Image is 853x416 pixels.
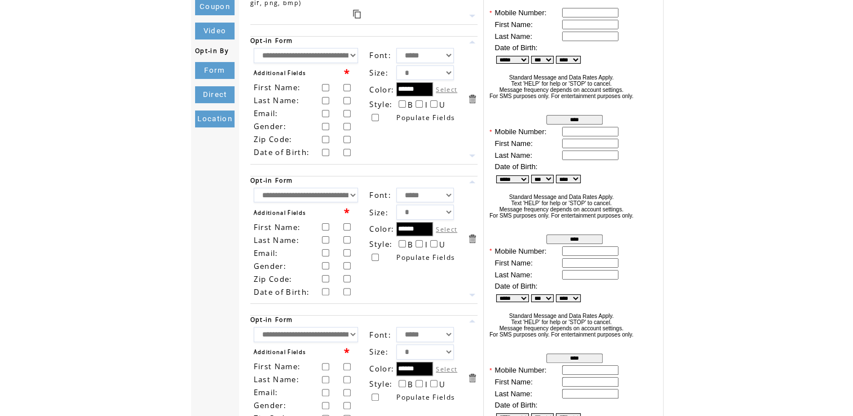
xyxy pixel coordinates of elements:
[408,240,413,250] span: B
[425,100,427,110] span: I
[369,239,392,249] span: Style:
[494,139,532,148] font: First Name:
[254,387,279,397] span: Email:
[500,206,624,213] font: Message frequency depends on account settings.
[494,259,532,267] font: First Name:
[369,68,388,78] span: Size:
[369,99,392,109] span: Style:
[494,366,546,374] font: Mobile Number:
[436,365,457,373] label: Select
[467,233,478,244] a: Delete this item
[408,379,413,390] span: B
[344,206,350,219] span: Set this checkbox for a required field
[396,392,455,402] span: Populate Fields
[500,87,624,93] font: Message frequency depends on account settings.
[396,253,455,262] span: Populate Fields
[254,147,310,157] span: Date of Birth:
[254,134,293,144] span: Zip Code:
[439,240,445,250] span: U
[254,95,299,105] span: Last Name:
[425,240,427,250] span: I
[489,331,633,338] font: For SMS purposes only. For entertainment purposes only.
[344,67,350,80] span: Set this checkbox for a required field
[467,373,478,383] a: Delete this item
[254,274,293,284] span: Zip Code:
[509,74,613,81] font: Standard Message and Data Rates Apply.
[494,247,546,255] font: Mobile Number:
[254,287,310,297] span: Date of Birth:
[195,62,235,79] a: Form
[369,347,388,357] span: Size:
[250,316,293,324] span: Opt-in Form
[436,225,457,233] label: Select
[467,290,478,300] a: Move this item down
[494,151,532,160] font: Last Name:
[254,348,306,356] span: Additional Fields
[254,400,286,410] span: Gender:
[467,316,478,326] a: Move this item up
[494,378,532,386] font: First Name:
[369,50,391,60] span: Font:
[353,10,361,19] a: Duplicate this item
[254,374,299,384] span: Last Name:
[467,176,478,187] a: Move this item up
[254,361,301,371] span: First Name:
[494,282,537,290] font: Date of Birth:
[425,379,427,390] span: I
[369,330,391,340] span: Font:
[408,100,413,110] span: B
[511,81,612,87] font: Text 'HELP' for help or 'STOP' to cancel.
[369,379,392,389] span: Style:
[195,110,235,127] a: Location
[467,37,478,47] a: Move this item up
[494,43,537,52] font: Date of Birth:
[494,8,546,17] font: Mobile Number:
[467,151,478,161] a: Move this item down
[369,85,394,95] span: Color:
[250,176,293,184] span: Opt-in Form
[509,194,613,200] font: Standard Message and Data Rates Apply.
[254,248,279,258] span: Email:
[489,213,633,219] font: For SMS purposes only. For entertainment purposes only.
[511,319,612,325] font: Text 'HELP' for help or 'STOP' to cancel.
[250,37,293,45] span: Opt-in Form
[254,82,301,92] span: First Name:
[369,190,391,200] span: Font:
[436,85,457,94] label: Select
[467,94,478,104] a: Delete this item
[439,379,445,390] span: U
[494,401,537,409] font: Date of Birth:
[254,69,306,77] span: Additional Fields
[494,20,532,29] font: First Name:
[396,113,455,122] span: Populate Fields
[494,32,532,41] font: Last Name:
[254,209,306,216] span: Additional Fields
[494,271,532,279] font: Last Name:
[439,100,445,110] span: U
[254,261,286,271] span: Gender:
[369,224,394,234] span: Color:
[511,200,612,206] font: Text 'HELP' for help or 'STOP' to cancel.
[344,346,350,359] span: Set this checkbox for a required field
[500,325,624,331] font: Message frequency depends on account settings.
[489,93,633,99] font: For SMS purposes only. For entertainment purposes only.
[509,313,613,319] font: Standard Message and Data Rates Apply.
[254,108,279,118] span: Email:
[195,23,235,39] a: Video
[195,47,228,55] span: Opt-in By
[369,207,388,218] span: Size:
[254,121,286,131] span: Gender:
[195,86,235,103] a: Direct
[494,162,537,171] font: Date of Birth:
[254,222,301,232] span: First Name:
[494,390,532,398] font: Last Name:
[494,127,546,136] font: Mobile Number:
[467,11,478,21] a: Move this item down
[369,364,394,374] span: Color:
[254,235,299,245] span: Last Name:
